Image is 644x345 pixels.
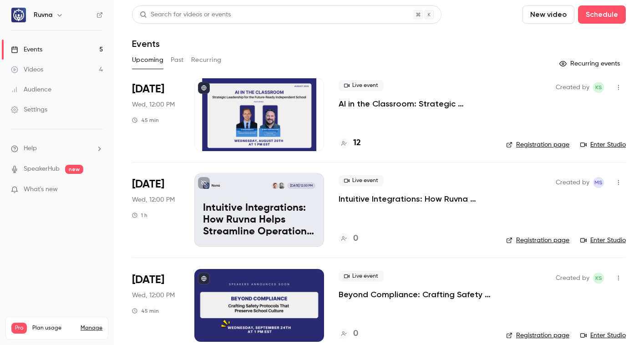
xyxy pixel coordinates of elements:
[92,186,103,194] iframe: Noticeable Trigger
[522,5,574,24] button: New video
[353,137,361,149] h4: 12
[132,173,180,246] div: Sep 10 Wed, 1:00 PM (America/New York)
[24,144,37,153] span: Help
[11,144,103,153] li: help-dropdown-opener
[132,195,175,204] span: Wed, 12:00 PM
[24,164,60,174] a: SpeakerHub
[132,117,159,124] div: 45 min
[353,328,358,340] h4: 0
[353,233,358,245] h4: 0
[578,5,626,24] button: Schedule
[203,203,315,238] p: Intuitive Integrations: How Ruvna Helps Streamline Operations and Improve Safety
[132,212,147,219] div: 1 h
[593,177,604,188] span: Marshall Singer
[34,10,52,20] h6: Ruvna
[506,140,569,149] a: Registration page
[11,323,27,334] span: Pro
[65,165,83,174] span: new
[339,271,384,282] span: Live event
[339,193,492,204] a: Intuitive Integrations: How Ruvna Helps Streamline Operations and Improve Safety
[339,98,492,109] a: AI in the Classroom: Strategic Leadership for the Future-Ready Independent School
[132,273,164,287] span: [DATE]
[140,10,231,20] div: Search for videos or events
[132,82,164,96] span: [DATE]
[595,273,602,284] span: KS
[11,8,26,22] img: Ruvna
[171,53,184,67] button: Past
[339,175,384,186] span: Live event
[212,183,220,188] p: Ruvna
[132,38,160,49] h1: Events
[595,82,602,93] span: KS
[132,177,164,192] span: [DATE]
[272,183,278,189] img: Marshall Singer
[11,65,43,74] div: Videos
[11,85,51,94] div: Audience
[506,331,569,340] a: Registration page
[132,269,180,342] div: Sep 24 Wed, 1:00 PM (America/New York)
[11,45,42,54] div: Events
[594,177,603,188] span: MS
[132,100,175,109] span: Wed, 12:00 PM
[132,307,159,315] div: 45 min
[132,78,180,151] div: Aug 20 Wed, 1:00 PM (America/New York)
[279,183,285,189] img: Bill Farrell
[556,273,589,284] span: Created by
[506,236,569,245] a: Registration page
[580,236,626,245] a: Enter Studio
[191,53,222,67] button: Recurring
[132,53,163,67] button: Upcoming
[339,328,358,340] a: 0
[339,80,384,91] span: Live event
[339,137,361,149] a: 12
[555,56,626,71] button: Recurring events
[339,233,358,245] a: 0
[287,183,315,189] span: [DATE] 12:00 PM
[556,177,589,188] span: Created by
[11,105,47,114] div: Settings
[132,291,175,300] span: Wed, 12:00 PM
[593,273,604,284] span: Kyra Sandness
[194,173,324,246] a: Intuitive Integrations: How Ruvna Helps Streamline Operations and Improve SafetyRuvnaBill Farrell...
[339,289,492,300] a: Beyond Compliance: Crafting Safety Protocols That Preserve School Culture
[24,185,58,194] span: What's new
[593,82,604,93] span: Kyra Sandness
[32,325,75,332] span: Plan usage
[556,82,589,93] span: Created by
[81,325,102,332] a: Manage
[580,331,626,340] a: Enter Studio
[580,140,626,149] a: Enter Studio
